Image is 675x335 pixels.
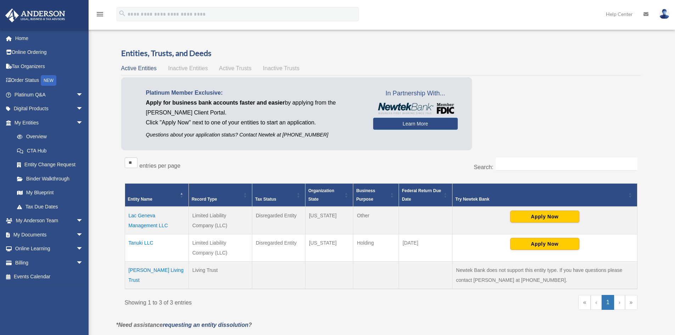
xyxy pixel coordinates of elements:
[146,98,362,118] p: by applying from the [PERSON_NAME] Client Portal.
[373,118,458,130] a: Learn More
[353,184,399,207] th: Business Purpose: Activate to sort
[3,9,67,22] img: Anderson Advisors Platinum Portal
[252,207,305,234] td: Disregarded Entity
[5,270,94,284] a: Events Calendar
[5,214,94,228] a: My Anderson Teamarrow_drop_down
[76,242,90,256] span: arrow_drop_down
[125,207,189,234] td: Lac Geneva Management LLC
[510,211,579,223] button: Apply Now
[659,9,670,19] img: User Pic
[5,256,94,270] a: Billingarrow_drop_down
[373,88,458,99] span: In Partnership With...
[5,102,94,116] a: Digital Productsarrow_drop_down
[121,48,641,59] h3: Entities, Trusts, and Deeds
[356,188,375,202] span: Business Purpose
[96,12,104,18] a: menu
[192,197,217,202] span: Record Type
[305,184,353,207] th: Organization State: Activate to sort
[305,234,353,262] td: [US_STATE]
[10,144,90,158] a: CTA Hub
[305,207,353,234] td: [US_STATE]
[5,73,94,88] a: Order StatusNEW
[399,184,452,207] th: Federal Return Due Date: Activate to sort
[578,295,591,310] a: First
[353,234,399,262] td: Holding
[591,295,602,310] a: Previous
[125,295,376,308] div: Showing 1 to 3 of 3 entries
[10,158,90,172] a: Entity Change Request
[602,295,614,310] a: 1
[10,130,87,144] a: Overview
[168,65,208,71] span: Inactive Entities
[10,200,90,214] a: Tax Due Dates
[189,234,252,262] td: Limited Liability Company (LLC)
[399,234,452,262] td: [DATE]
[252,184,305,207] th: Tax Status: Activate to sort
[96,10,104,18] i: menu
[452,262,637,289] td: Newtek Bank does not support this entity type. If you have questions please contact [PERSON_NAME]...
[163,322,248,328] a: requesting an entity dissolution
[76,214,90,228] span: arrow_drop_down
[5,88,94,102] a: Platinum Q&Aarrow_drop_down
[76,116,90,130] span: arrow_drop_down
[76,228,90,242] span: arrow_drop_down
[5,31,94,45] a: Home
[353,207,399,234] td: Other
[189,184,252,207] th: Record Type: Activate to sort
[125,184,189,207] th: Entity Name: Activate to invert sorting
[5,45,94,60] a: Online Ordering
[146,100,285,106] span: Apply for business bank accounts faster and easier
[146,118,362,128] p: Click "Apply Now" next to one of your entities to start an application.
[5,228,94,242] a: My Documentsarrow_drop_down
[402,188,441,202] span: Federal Return Due Date
[189,262,252,289] td: Living Trust
[128,197,152,202] span: Entity Name
[118,10,126,17] i: search
[5,59,94,73] a: Tax Organizers
[125,262,189,289] td: [PERSON_NAME] Living Trust
[121,65,157,71] span: Active Entities
[255,197,276,202] span: Tax Status
[76,256,90,270] span: arrow_drop_down
[263,65,299,71] span: Inactive Trusts
[252,234,305,262] td: Disregarded Entity
[308,188,334,202] span: Organization State
[625,295,637,310] a: Last
[474,164,493,170] label: Search:
[140,163,181,169] label: entries per page
[5,242,94,256] a: Online Learningarrow_drop_down
[10,172,90,186] a: Binder Walkthrough
[377,103,454,114] img: NewtekBankLogoSM.png
[455,195,626,203] div: Try Newtek Bank
[614,295,625,310] a: Next
[452,184,637,207] th: Try Newtek Bank : Activate to sort
[76,102,90,116] span: arrow_drop_down
[219,65,252,71] span: Active Trusts
[510,238,579,250] button: Apply Now
[189,207,252,234] td: Limited Liability Company (LLC)
[146,88,362,98] p: Platinum Member Exclusive:
[10,186,90,200] a: My Blueprint
[76,88,90,102] span: arrow_drop_down
[125,234,189,262] td: Tanuki LLC
[5,116,90,130] a: My Entitiesarrow_drop_down
[41,75,56,86] div: NEW
[116,322,252,328] em: *Need assistance ?
[146,130,362,139] p: Questions about your application status? Contact Newtek at [PHONE_NUMBER]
